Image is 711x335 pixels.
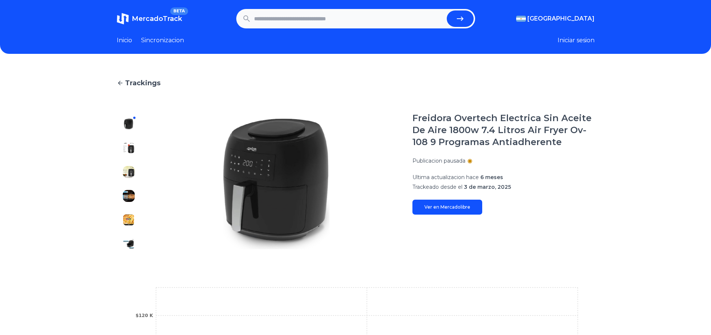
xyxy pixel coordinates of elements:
span: Trackeado desde el [412,184,462,190]
span: BETA [170,7,188,15]
tspan: $120 K [135,313,153,318]
a: Ver en Mercadolibre [412,200,482,215]
a: Sincronizacion [141,36,184,45]
a: Trackings [117,78,595,88]
a: MercadoTrackBETA [117,13,182,25]
img: Argentina [516,16,526,22]
img: Freidora Overtech Electrica Sin Aceite De Aire 1800w 7.4 Litros Air Fryer Ov-108 9 Programas Anti... [123,238,135,250]
span: [GEOGRAPHIC_DATA] [527,14,595,23]
span: Ultima actualizacion hace [412,174,479,181]
img: Freidora Overtech Electrica Sin Aceite De Aire 1800w 7.4 Litros Air Fryer Ov-108 9 Programas Anti... [123,142,135,154]
span: 6 meses [480,174,503,181]
a: Inicio [117,36,132,45]
span: Trackings [125,78,160,88]
button: Iniciar sesion [558,36,595,45]
img: Freidora Overtech Electrica Sin Aceite De Aire 1800w 7.4 Litros Air Fryer Ov-108 9 Programas Anti... [123,190,135,202]
img: Freidora Overtech Electrica Sin Aceite De Aire 1800w 7.4 Litros Air Fryer Ov-108 9 Programas Anti... [123,118,135,130]
span: MercadoTrack [132,15,182,23]
img: MercadoTrack [117,13,129,25]
img: Freidora Overtech Electrica Sin Aceite De Aire 1800w 7.4 Litros Air Fryer Ov-108 9 Programas Anti... [156,112,397,256]
img: Freidora Overtech Electrica Sin Aceite De Aire 1800w 7.4 Litros Air Fryer Ov-108 9 Programas Anti... [123,214,135,226]
button: [GEOGRAPHIC_DATA] [516,14,595,23]
span: 3 de marzo, 2025 [464,184,511,190]
img: Freidora Overtech Electrica Sin Aceite De Aire 1800w 7.4 Litros Air Fryer Ov-108 9 Programas Anti... [123,166,135,178]
h1: Freidora Overtech Electrica Sin Aceite De Aire 1800w 7.4 Litros Air Fryer Ov-108 9 Programas Anti... [412,112,595,148]
p: Publicacion pausada [412,157,465,165]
